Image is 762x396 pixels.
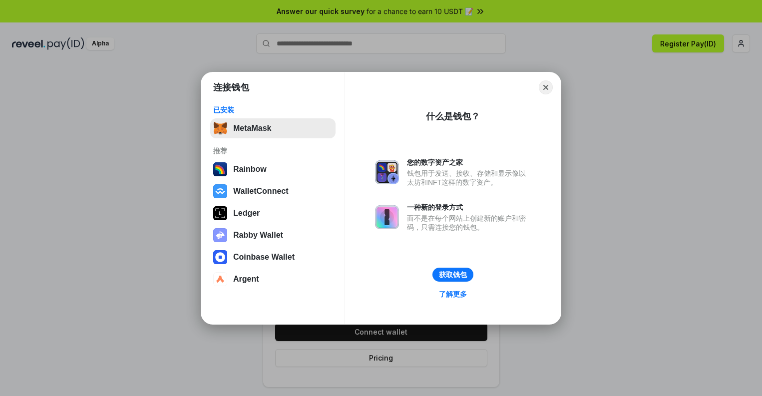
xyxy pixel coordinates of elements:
div: 什么是钱包？ [426,110,480,122]
img: svg+xml,%3Csvg%20width%3D%2228%22%20height%3D%2228%22%20viewBox%3D%220%200%2028%2028%22%20fill%3D... [213,250,227,264]
div: WalletConnect [233,187,289,196]
div: 钱包用于发送、接收、存储和显示像以太坊和NFT这样的数字资产。 [407,169,531,187]
img: svg+xml,%3Csvg%20fill%3D%22none%22%20height%3D%2233%22%20viewBox%3D%220%200%2035%2033%22%20width%... [213,121,227,135]
div: Rainbow [233,165,267,174]
div: 已安装 [213,105,333,114]
button: Rainbow [210,159,336,179]
div: 推荐 [213,146,333,155]
img: svg+xml,%3Csvg%20xmlns%3D%22http%3A%2F%2Fwww.w3.org%2F2000%2Fsvg%22%20fill%3D%22none%22%20viewBox... [375,205,399,229]
img: svg+xml,%3Csvg%20xmlns%3D%22http%3A%2F%2Fwww.w3.org%2F2000%2Fsvg%22%20fill%3D%22none%22%20viewBox... [375,160,399,184]
img: svg+xml,%3Csvg%20xmlns%3D%22http%3A%2F%2Fwww.w3.org%2F2000%2Fsvg%22%20fill%3D%22none%22%20viewBox... [213,228,227,242]
div: 您的数字资产之家 [407,158,531,167]
button: Ledger [210,203,336,223]
div: Rabby Wallet [233,231,283,240]
img: svg+xml,%3Csvg%20width%3D%2228%22%20height%3D%2228%22%20viewBox%3D%220%200%2028%2028%22%20fill%3D... [213,272,227,286]
button: Close [539,80,553,94]
img: svg+xml,%3Csvg%20width%3D%22120%22%20height%3D%22120%22%20viewBox%3D%220%200%20120%20120%22%20fil... [213,162,227,176]
div: MetaMask [233,124,271,133]
button: Argent [210,269,336,289]
a: 了解更多 [433,288,473,301]
div: 一种新的登录方式 [407,203,531,212]
img: svg+xml,%3Csvg%20xmlns%3D%22http%3A%2F%2Fwww.w3.org%2F2000%2Fsvg%22%20width%3D%2228%22%20height%3... [213,206,227,220]
div: Coinbase Wallet [233,253,295,262]
div: Ledger [233,209,260,218]
img: svg+xml,%3Csvg%20width%3D%2228%22%20height%3D%2228%22%20viewBox%3D%220%200%2028%2028%22%20fill%3D... [213,184,227,198]
div: 了解更多 [439,290,467,299]
button: 获取钱包 [432,268,473,282]
div: 获取钱包 [439,270,467,279]
div: Argent [233,275,259,284]
div: 而不是在每个网站上创建新的账户和密码，只需连接您的钱包。 [407,214,531,232]
button: Rabby Wallet [210,225,336,245]
button: Coinbase Wallet [210,247,336,267]
button: MetaMask [210,118,336,138]
h1: 连接钱包 [213,81,249,93]
button: WalletConnect [210,181,336,201]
